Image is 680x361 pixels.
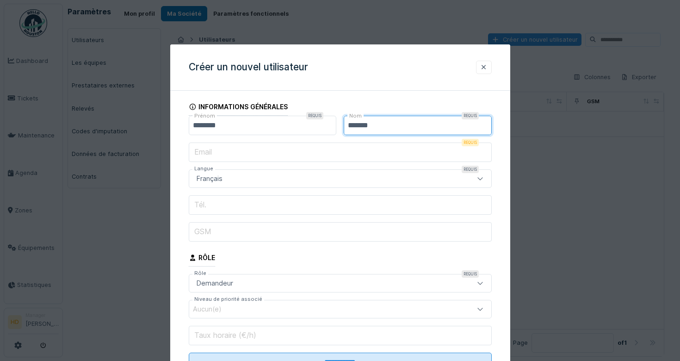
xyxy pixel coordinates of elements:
div: Demandeur [193,278,237,288]
div: Rôle [189,251,216,267]
div: Requis [462,139,479,146]
label: Tél. [192,199,208,210]
div: Requis [306,112,323,119]
div: Requis [462,112,479,119]
label: Niveau de priorité associé [192,295,264,303]
div: Français [193,174,226,184]
label: Prénom [192,112,217,120]
label: Rôle [192,269,208,277]
div: Aucun(e) [193,304,235,314]
label: Email [192,146,214,157]
div: Requis [462,166,479,173]
label: Langue [192,165,215,173]
h3: Créer un nouvel utilisateur [189,62,308,73]
div: Informations générales [189,100,288,116]
div: Requis [462,270,479,278]
label: Taux horaire (€/h) [192,330,258,341]
label: GSM [192,226,213,237]
label: Nom [347,112,364,120]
